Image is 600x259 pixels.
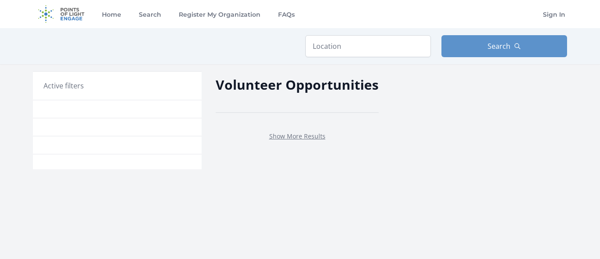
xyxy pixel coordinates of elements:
[269,132,325,140] a: Show More Results
[305,35,431,57] input: Location
[216,75,379,95] h2: Volunteer Opportunities
[441,35,567,57] button: Search
[488,41,510,51] span: Search
[43,80,84,91] h3: Active filters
